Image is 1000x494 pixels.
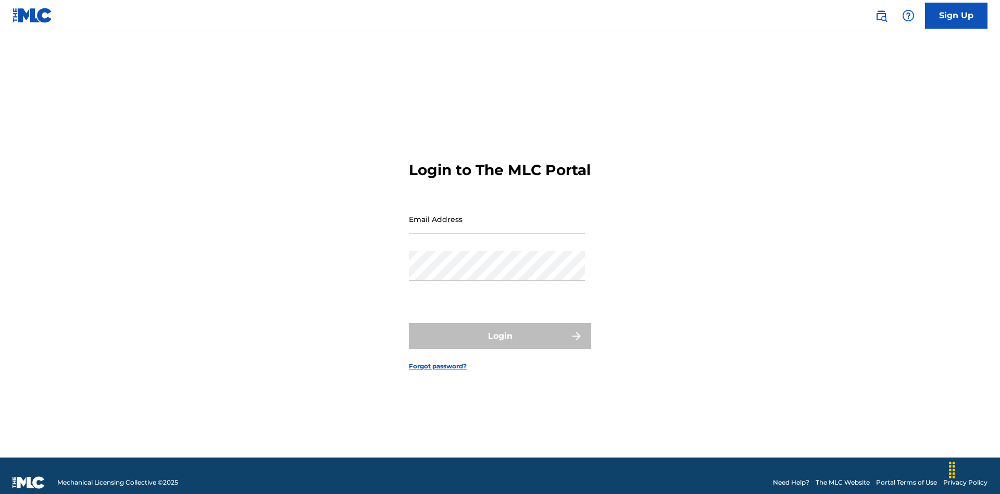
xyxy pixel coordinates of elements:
h3: Login to The MLC Portal [409,161,591,179]
a: Privacy Policy [943,478,988,487]
a: The MLC Website [816,478,870,487]
img: logo [12,476,45,489]
a: Need Help? [773,478,809,487]
iframe: Chat Widget [948,444,1000,494]
img: search [875,9,888,22]
a: Sign Up [925,3,988,29]
div: Drag [944,454,960,486]
a: Portal Terms of Use [876,478,937,487]
img: help [902,9,915,22]
span: Mechanical Licensing Collective © 2025 [57,478,178,487]
div: Help [898,5,919,26]
a: Public Search [871,5,892,26]
img: MLC Logo [12,8,53,23]
a: Forgot password? [409,362,467,371]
